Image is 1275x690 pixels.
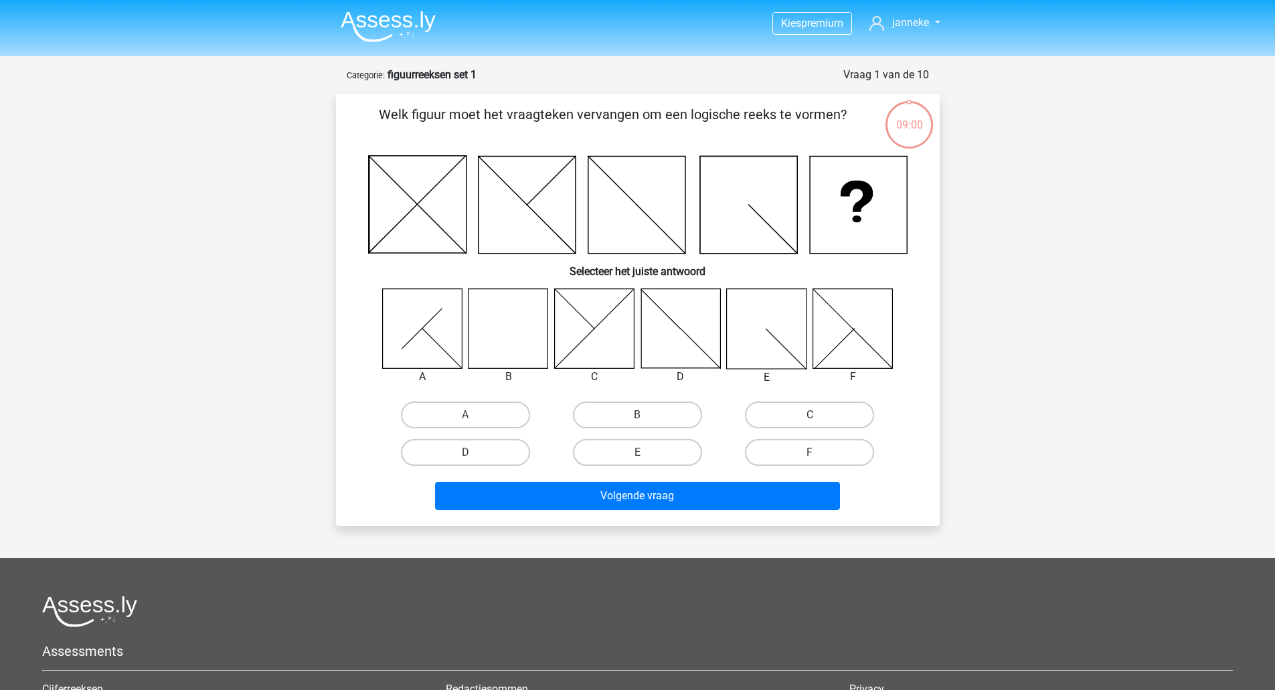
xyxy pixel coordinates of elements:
[458,369,559,385] div: B
[630,369,732,385] div: D
[745,439,874,466] label: F
[573,439,702,466] label: E
[544,369,645,385] div: C
[341,11,436,42] img: Assessly
[401,402,530,428] label: A
[42,643,1233,659] h5: Assessments
[745,402,874,428] label: C
[781,17,801,29] span: Kies
[347,70,385,80] small: Categorie:
[864,15,945,31] a: janneke
[42,596,137,627] img: Assessly logo
[843,67,929,83] div: Vraag 1 van de 10
[773,14,851,32] a: Kiespremium
[884,100,934,133] div: 09:00
[372,369,473,385] div: A
[801,17,843,29] span: premium
[388,68,477,81] strong: figuurreeksen set 1
[802,369,904,385] div: F
[357,104,868,145] p: Welk figuur moet het vraagteken vervangen om een logische reeks te vormen?
[716,369,817,385] div: E
[357,254,918,278] h6: Selecteer het juiste antwoord
[573,402,702,428] label: B
[401,439,530,466] label: D
[435,482,840,510] button: Volgende vraag
[892,16,929,29] span: janneke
